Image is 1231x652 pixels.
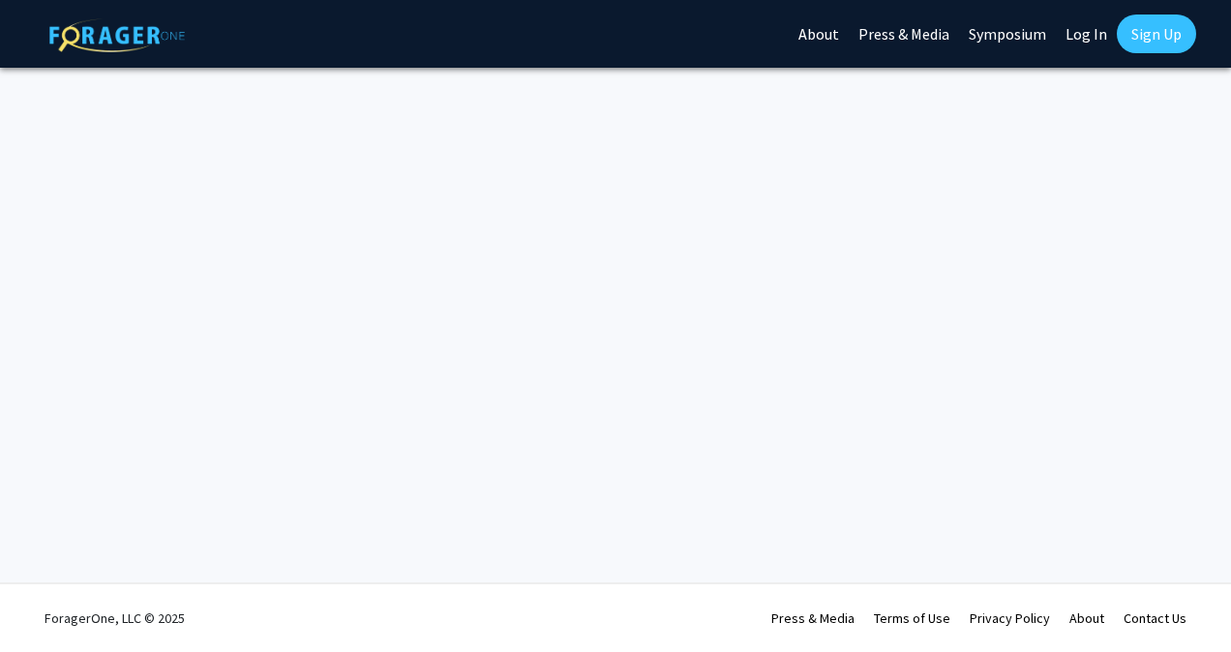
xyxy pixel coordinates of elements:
a: Terms of Use [874,609,950,627]
a: Press & Media [771,609,855,627]
a: About [1069,609,1104,627]
a: Privacy Policy [970,609,1050,627]
img: ForagerOne Logo [49,18,185,52]
a: Contact Us [1124,609,1186,627]
div: ForagerOne, LLC © 2025 [45,584,185,652]
a: Sign Up [1117,15,1196,53]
